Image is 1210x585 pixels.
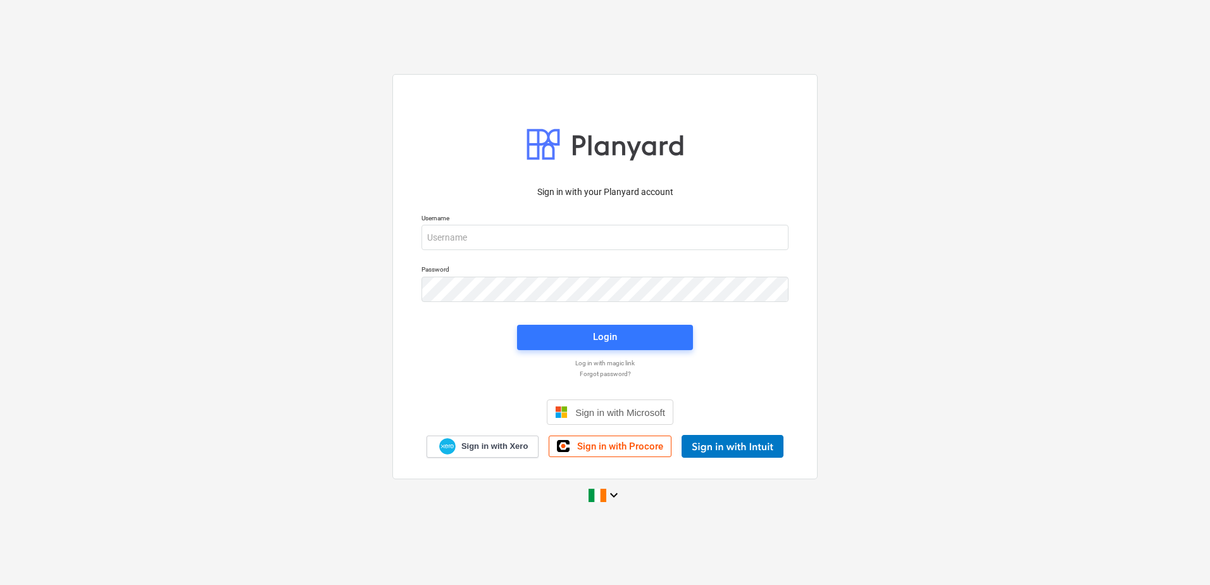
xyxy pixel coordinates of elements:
[549,436,671,457] a: Sign in with Procore
[421,214,789,225] p: Username
[427,436,539,458] a: Sign in with Xero
[439,438,456,455] img: Xero logo
[421,186,789,199] p: Sign in with your Planyard account
[517,325,693,350] button: Login
[461,441,528,452] span: Sign in with Xero
[421,265,789,276] p: Password
[606,487,621,503] i: keyboard_arrow_down
[555,406,568,418] img: Microsoft logo
[415,359,795,367] a: Log in with magic link
[575,407,665,418] span: Sign in with Microsoft
[593,329,617,345] div: Login
[415,370,795,378] a: Forgot password?
[421,225,789,250] input: Username
[577,441,663,452] span: Sign in with Procore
